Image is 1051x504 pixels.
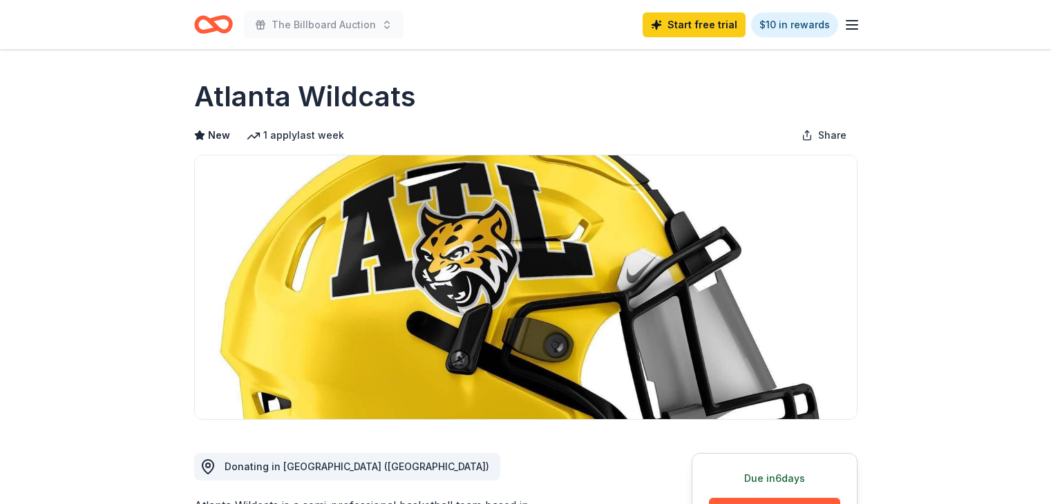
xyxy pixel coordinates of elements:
span: The Billboard Auction [272,17,376,33]
h1: Atlanta Wildcats [194,77,416,116]
span: Donating in [GEOGRAPHIC_DATA] ([GEOGRAPHIC_DATA]) [225,461,489,472]
div: Due in 6 days [709,470,840,487]
a: Home [194,8,233,41]
a: Start free trial [643,12,746,37]
button: The Billboard Auction [244,11,404,39]
span: Share [818,127,846,144]
a: $10 in rewards [751,12,838,37]
span: New [208,127,230,144]
div: 1 apply last week [247,127,344,144]
img: Image for Atlanta Wildcats [195,155,857,419]
button: Share [790,122,858,149]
